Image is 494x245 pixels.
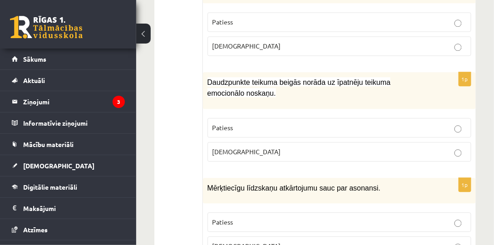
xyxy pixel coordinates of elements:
[23,55,46,63] span: Sākums
[12,70,125,91] a: Aktuāli
[212,42,281,50] span: [DEMOGRAPHIC_DATA]
[212,123,233,132] span: Patiess
[454,44,462,51] input: [DEMOGRAPHIC_DATA]
[454,125,462,132] input: Patiess
[12,219,125,240] a: Atzīmes
[12,176,125,197] a: Digitālie materiāli
[23,198,125,219] legend: Maksājumi
[454,149,462,157] input: [DEMOGRAPHIC_DATA]
[454,20,462,27] input: Patiess
[12,198,125,219] a: Maksājumi
[23,113,125,133] legend: Informatīvie ziņojumi
[12,113,125,133] a: Informatīvie ziņojumi
[212,218,233,226] span: Patiess
[10,16,83,39] a: Rīgas 1. Tālmācības vidusskola
[12,91,125,112] a: Ziņojumi3
[12,49,125,69] a: Sākums
[23,91,125,112] legend: Ziņojumi
[454,220,462,227] input: Patiess
[207,184,381,192] span: Mērķtiecīgu līdzskaņu atkārtojumu sauc par asonansi.
[459,177,471,192] p: 1p
[207,78,391,97] span: Daudzpunkte teikuma beigās norāda uz īpatnēju teikuma emocionālo noskaņu.
[23,183,77,191] span: Digitālie materiāli
[12,155,125,176] a: [DEMOGRAPHIC_DATA]
[23,76,45,84] span: Aktuāli
[23,162,94,170] span: [DEMOGRAPHIC_DATA]
[212,18,233,26] span: Patiess
[212,147,281,156] span: [DEMOGRAPHIC_DATA]
[459,72,471,86] p: 1p
[23,225,48,234] span: Atzīmes
[12,134,125,155] a: Mācību materiāli
[23,140,74,148] span: Mācību materiāli
[113,96,125,108] i: 3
